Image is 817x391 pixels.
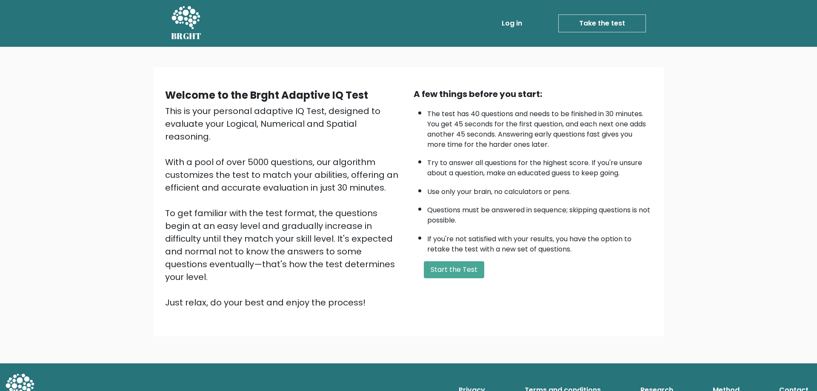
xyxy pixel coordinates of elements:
[558,14,646,32] a: Take the test
[171,3,202,43] a: BRGHT
[171,31,202,41] h5: BRGHT
[427,230,652,254] li: If you're not satisfied with your results, you have the option to retake the test with a new set ...
[414,88,652,100] div: A few things before you start:
[498,15,526,32] a: Log in
[427,201,652,225] li: Questions must be answered in sequence; skipping questions is not possible.
[424,261,484,278] button: Start the Test
[165,105,403,309] div: This is your personal adaptive IQ Test, designed to evaluate your Logical, Numerical and Spatial ...
[427,154,652,178] li: Try to answer all questions for the highest score. If you're unsure about a question, make an edu...
[427,105,652,150] li: The test has 40 questions and needs to be finished in 30 minutes. You get 45 seconds for the firs...
[427,183,652,197] li: Use only your brain, no calculators or pens.
[165,88,368,102] b: Welcome to the Brght Adaptive IQ Test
